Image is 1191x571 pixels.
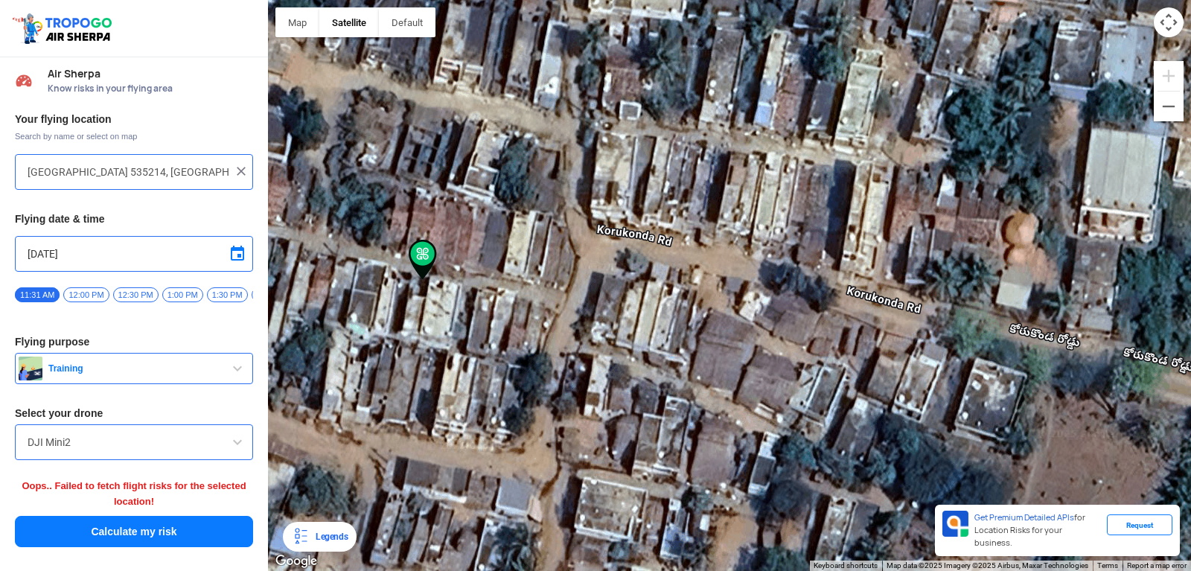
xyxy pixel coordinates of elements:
[19,357,42,380] img: training.png
[48,83,253,95] span: Know risks in your flying area
[15,287,60,302] span: 11:31 AM
[1097,561,1118,570] a: Terms
[113,287,159,302] span: 12:30 PM
[207,287,248,302] span: 1:30 PM
[63,287,109,302] span: 12:00 PM
[234,164,249,179] img: ic_close.png
[310,528,348,546] div: Legends
[28,433,240,451] input: Search by name or Brand
[15,71,33,89] img: Risk Scores
[887,561,1088,570] span: Map data ©2025 Imagery ©2025 Airbus, Maxar Technologies
[974,512,1074,523] span: Get Premium Detailed APIs
[319,7,379,37] button: Show satellite imagery
[1154,61,1184,91] button: Zoom in
[11,11,117,45] img: ic_tgdronemaps.svg
[272,552,321,571] img: Google
[15,114,253,124] h3: Your flying location
[814,561,878,571] button: Keyboard shortcuts
[28,163,229,181] input: Search your flying location
[272,552,321,571] a: Open this area in Google Maps (opens a new window)
[22,480,246,507] span: Oops.. Failed to fetch flight risks for the selected location!
[1154,7,1184,37] button: Map camera controls
[1107,514,1172,535] div: Request
[1127,561,1187,570] a: Report a map error
[162,287,203,302] span: 1:00 PM
[942,511,968,537] img: Premium APIs
[968,511,1107,550] div: for Location Risks for your business.
[28,245,240,263] input: Select Date
[15,214,253,224] h3: Flying date & time
[275,7,319,37] button: Show street map
[15,353,253,384] button: Training
[15,130,253,142] span: Search by name or select on map
[1154,92,1184,121] button: Zoom out
[252,287,293,302] span: 2:00 PM
[48,68,253,80] span: Air Sherpa
[15,336,253,347] h3: Flying purpose
[292,528,310,546] img: Legends
[15,408,253,418] h3: Select your drone
[15,516,253,547] button: Calculate my risk
[42,363,229,374] span: Training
